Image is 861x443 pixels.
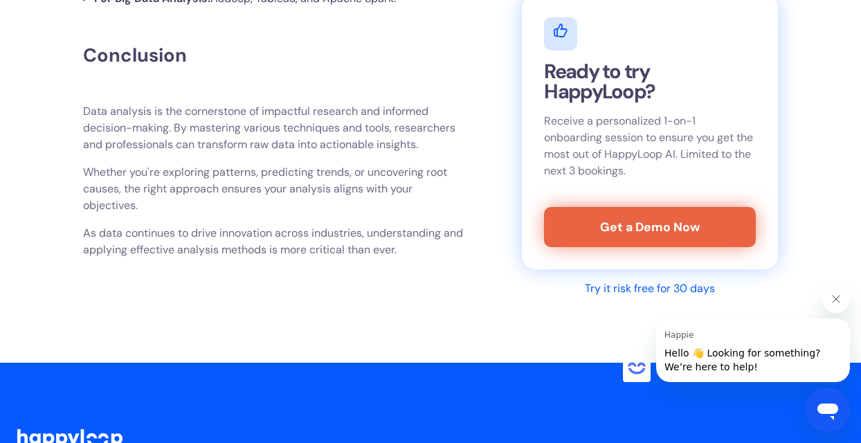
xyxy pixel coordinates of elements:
[822,285,850,313] iframe: Close message from Happie
[544,112,755,179] p: Receive a personalized 1-on-1 onboarding session to ensure you get the most out of HappyLoop AI. ...
[623,354,651,382] iframe: no content
[83,103,466,153] p: Data analysis is the cornerstone of impactful research and informed decision-making. By mastering...
[585,280,715,297] div: Try it risk free for 30 days
[83,75,466,92] p: ‍
[623,285,850,382] div: Happie says "Hello 👋 Looking for something? We’re here to help!". Open messaging window to contin...
[83,18,466,35] p: ‍
[806,388,850,432] iframe: Button to launch messaging window
[83,269,466,286] p: ‍
[544,206,755,246] a: Get a Demo Now
[83,225,466,258] p: As data continues to drive innovation across industries, understanding and applying effective ana...
[544,62,755,102] h2: Ready to try HappyLoop?
[83,164,466,214] p: Whether you're exploring patterns, predicting trends, or uncovering root causes, the right approa...
[83,43,187,67] strong: Conclusion
[656,318,850,382] iframe: Message from Happie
